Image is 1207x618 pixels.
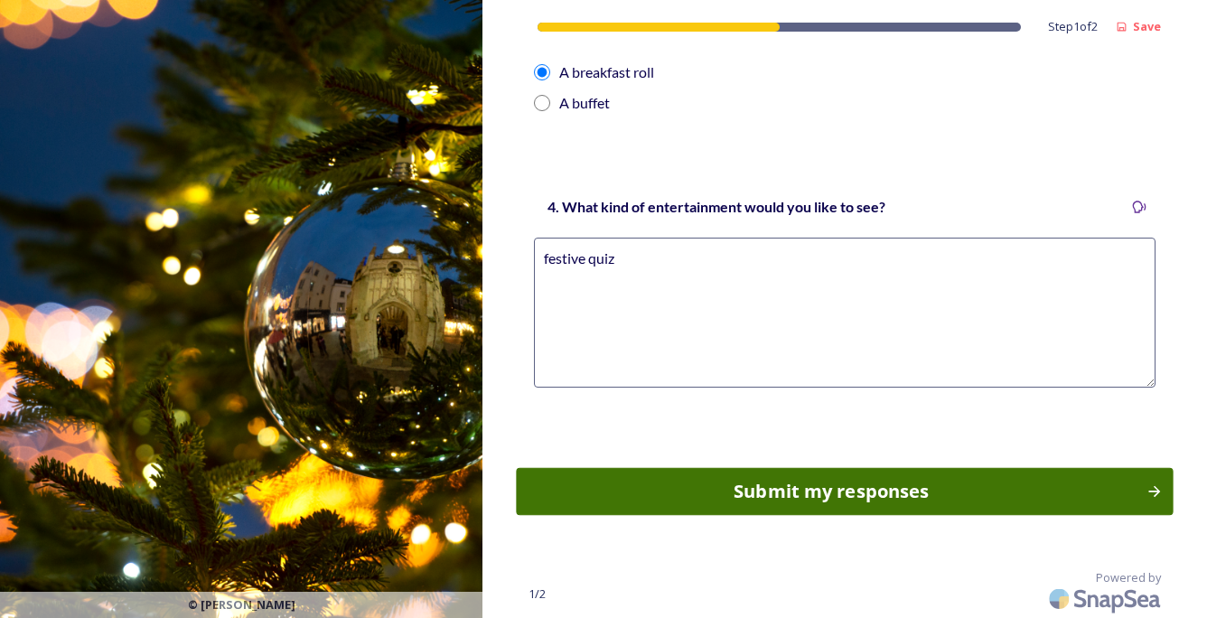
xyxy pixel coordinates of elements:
[529,585,546,603] span: 1 / 2
[1096,569,1161,586] span: Powered by
[527,478,1137,505] div: Submit my responses
[517,468,1174,516] button: Continue
[1048,18,1098,35] span: Step 1 of 2
[534,238,1156,388] textarea: festive quiz
[559,61,654,83] div: A breakfast roll
[547,198,885,215] strong: 4. What kind of entertainment would you like to see?
[559,92,610,114] div: A buffet
[1133,18,1161,34] strong: Save
[188,596,295,613] span: © [PERSON_NAME]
